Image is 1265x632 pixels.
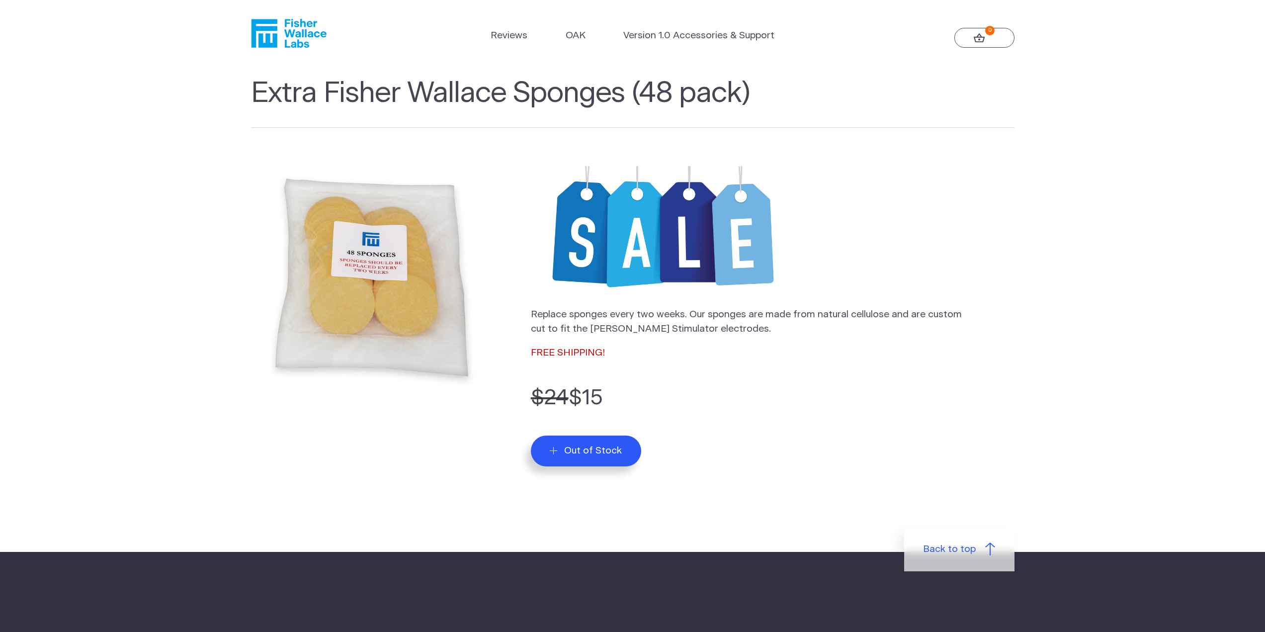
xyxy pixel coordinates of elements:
[531,308,970,337] p: Replace sponges every two weeks. Our sponges are made from natural cellulose and are custom cut t...
[531,382,1014,414] p: $15
[251,19,327,48] a: Fisher Wallace
[954,28,1014,48] a: 0
[531,436,641,466] button: Out of Stock
[923,542,976,557] span: Back to top
[985,26,995,35] strong: 0
[566,29,586,43] a: OAK
[491,29,527,43] a: Reviews
[564,445,622,456] span: Out of Stock
[904,528,1014,571] a: Back to top
[531,387,569,409] s: $24
[623,29,774,43] a: Version 1.0 Accessories & Support
[251,157,493,398] img: Extra Fisher Wallace Sponges (48 pack)
[251,77,1014,128] h1: Extra Fisher Wallace Sponges (48 pack)
[531,348,605,358] span: FREE SHIPPING!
